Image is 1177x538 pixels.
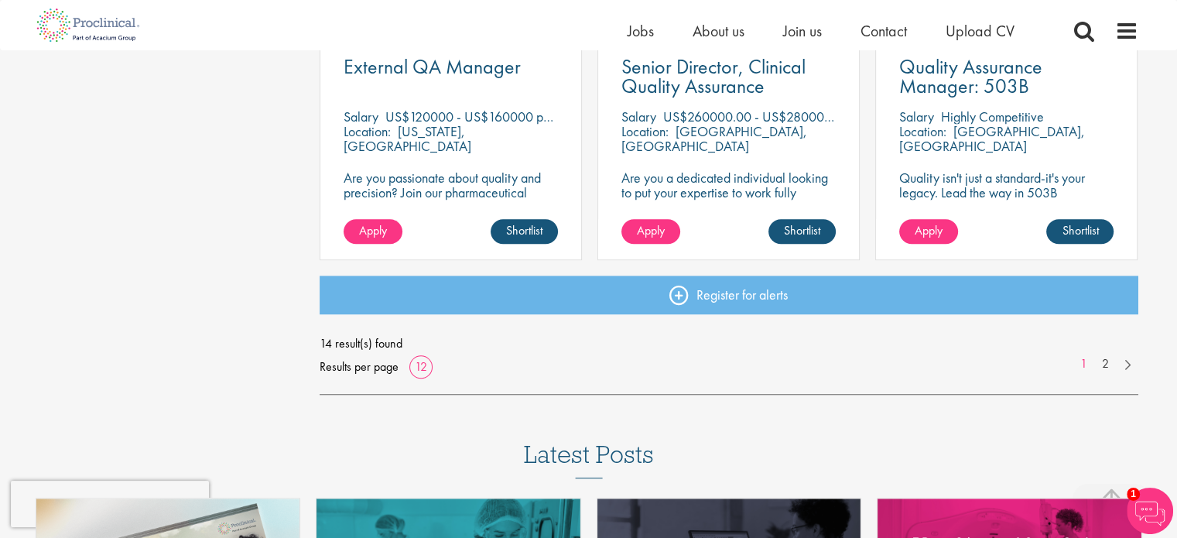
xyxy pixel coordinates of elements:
span: External QA Manager [344,53,521,80]
a: 12 [409,358,433,375]
p: US$120000 - US$160000 per annum [385,108,592,125]
a: Shortlist [1046,219,1114,244]
span: Apply [359,222,387,238]
a: Shortlist [768,219,836,244]
iframe: reCAPTCHA [11,481,209,527]
span: Location: [621,122,669,140]
span: 1 [1127,488,1140,501]
p: [GEOGRAPHIC_DATA], [GEOGRAPHIC_DATA] [899,122,1085,155]
a: External QA Manager [344,57,558,77]
p: Quality isn't just a standard-it's your legacy. Lead the way in 503B excellence. [899,170,1114,214]
p: Are you a dedicated individual looking to put your expertise to work fully flexibly in a remote p... [621,170,836,244]
span: Senior Director, Clinical Quality Assurance [621,53,806,99]
span: Apply [915,222,943,238]
a: Shortlist [491,219,558,244]
a: Jobs [628,21,654,41]
a: Register for alerts [320,276,1138,314]
a: Apply [344,219,402,244]
span: Apply [637,222,665,238]
p: Highly Competitive [941,108,1044,125]
p: Are you passionate about quality and precision? Join our pharmaceutical client and help ensure to... [344,170,558,244]
h3: Latest Posts [524,441,654,478]
a: 2 [1094,355,1117,373]
a: Apply [899,219,958,244]
span: Quality Assurance Manager: 503B [899,53,1042,99]
a: About us [693,21,744,41]
img: Chatbot [1127,488,1173,534]
p: US$260000.00 - US$280000.00 per annum [663,108,909,125]
a: Senior Director, Clinical Quality Assurance [621,57,836,96]
p: [US_STATE], [GEOGRAPHIC_DATA] [344,122,471,155]
a: Apply [621,219,680,244]
span: 14 result(s) found [320,332,1138,355]
span: Location: [344,122,391,140]
span: Salary [621,108,656,125]
span: Results per page [320,355,399,379]
a: Quality Assurance Manager: 503B [899,57,1114,96]
a: Upload CV [946,21,1014,41]
a: 1 [1073,355,1095,373]
span: Salary [344,108,378,125]
p: [GEOGRAPHIC_DATA], [GEOGRAPHIC_DATA] [621,122,807,155]
a: Contact [861,21,907,41]
span: Location: [899,122,946,140]
span: Salary [899,108,934,125]
a: Join us [783,21,822,41]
